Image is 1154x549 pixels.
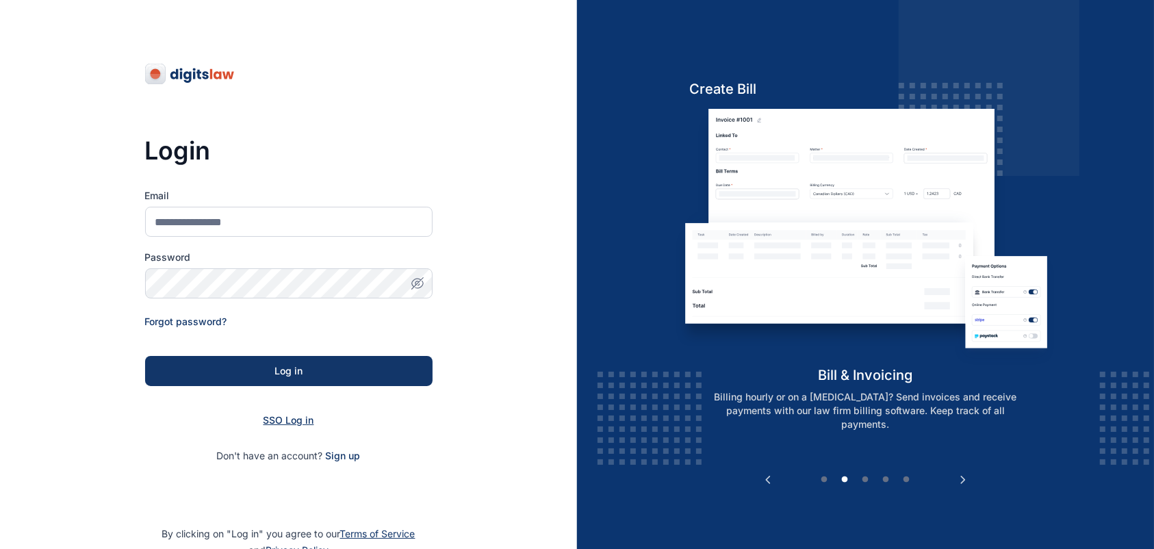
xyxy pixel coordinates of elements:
h3: Login [145,137,433,164]
a: SSO Log in [264,414,314,426]
img: digitslaw-logo [145,63,235,85]
button: Previous [761,473,775,487]
button: 2 [838,473,852,487]
label: Password [145,251,433,264]
button: 5 [900,473,914,487]
a: Sign up [326,450,361,461]
a: Forgot password? [145,316,227,327]
button: 4 [880,473,893,487]
span: Sign up [326,449,361,463]
button: 1 [818,473,832,487]
div: Log in [167,364,411,378]
button: 3 [859,473,873,487]
button: Next [956,473,970,487]
label: Email [145,189,433,203]
h5: Create Bill [676,79,1055,99]
h5: bill & invoicing [676,366,1055,385]
button: Log in [145,356,433,386]
p: Billing hourly or on a [MEDICAL_DATA]? Send invoices and receive payments with our law firm billi... [691,390,1041,431]
p: Don't have an account? [145,449,433,463]
a: Terms of Service [340,528,415,539]
img: bill-and-invoicin [676,109,1055,366]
